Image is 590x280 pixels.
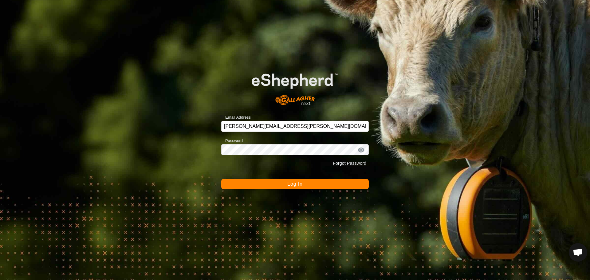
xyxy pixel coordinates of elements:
[221,114,251,120] label: Email Address
[221,179,369,189] button: Log In
[333,161,366,166] a: Forgot Password
[236,61,354,112] img: E-shepherd Logo
[569,243,587,262] div: Open chat
[287,181,302,187] span: Log In
[221,138,243,144] label: Password
[221,121,369,132] input: Email Address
